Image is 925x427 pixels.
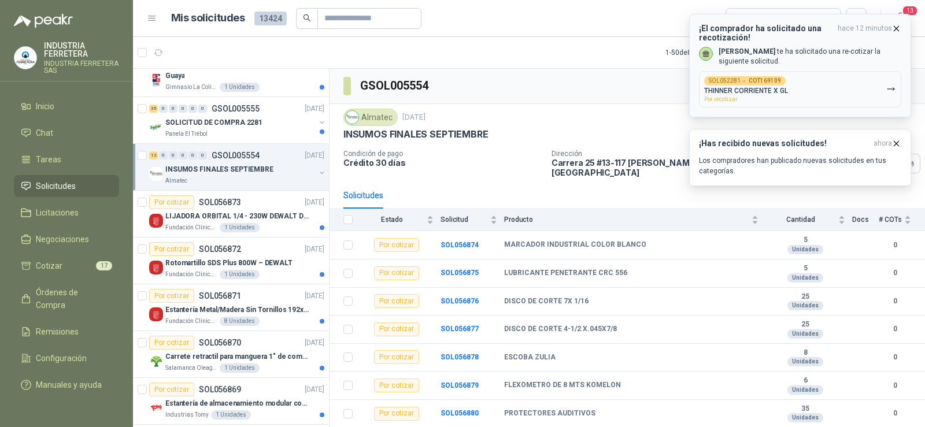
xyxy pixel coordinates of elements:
[552,150,896,158] p: Dirección
[704,96,738,102] span: Por recotizar
[220,223,260,232] div: 1 Unidades
[343,150,542,158] p: Condición de pago
[149,242,194,256] div: Por cotizar
[188,105,197,113] div: 0
[504,381,621,390] b: FLEXOMETRO DE 8 MTS KOMELON
[749,78,781,84] b: COT169109
[787,301,823,310] div: Unidades
[14,148,119,170] a: Tareas
[14,202,119,224] a: Licitaciones
[689,14,911,117] button: ¡El comprador ha solicitado una recotización!hace 12 minutos [PERSON_NAME] te ha solicitado una r...
[879,324,911,335] b: 0
[787,329,823,339] div: Unidades
[211,410,251,419] div: 1 Unidades
[704,87,788,95] p: THINNER CORRIENTE X GL
[879,216,902,224] span: # COTs
[441,353,479,361] a: SOL056878
[14,281,119,316] a: Órdenes de Compra
[198,151,207,159] div: 0
[36,286,108,311] span: Órdenes de Compra
[169,151,177,159] div: 0
[199,245,241,253] p: SOL056872
[212,105,260,113] p: GSOL005555
[133,378,329,425] a: Por cotizarSOL056869[DATE] Company LogoEstantería de almacenamiento modular con organizadores abi...
[305,244,324,255] p: [DATE]
[149,105,158,113] div: 35
[343,109,398,126] div: Almatec
[902,5,918,16] span: 13
[305,103,324,114] p: [DATE]
[169,105,177,113] div: 0
[165,223,217,232] p: Fundación Clínica Shaio
[198,105,207,113] div: 0
[441,297,479,305] a: SOL056876
[149,167,163,181] img: Company Logo
[165,398,309,409] p: Estantería de almacenamiento modular con organizadores abiertos
[879,408,911,419] b: 0
[165,164,273,175] p: INSUMOS FINALES SEPTIEMBRE
[165,351,309,362] p: Carrete retractil para manguera 1" de combustible
[14,347,119,369] a: Configuración
[765,376,845,385] b: 6
[765,236,845,245] b: 5
[787,357,823,366] div: Unidades
[374,294,419,308] div: Por cotizar
[199,339,241,347] p: SOL056870
[14,47,36,69] img: Company Logo
[699,71,901,107] button: SOL052281→COT169109THINNER CORRIENTE X GLPor recotizar
[765,320,845,329] b: 25
[874,139,892,148] span: ahora
[360,209,441,231] th: Estado
[149,214,163,228] img: Company Logo
[159,151,168,159] div: 0
[149,289,194,303] div: Por cotizar
[374,407,419,421] div: Por cotizar
[665,43,741,62] div: 1 - 50 de 8291
[699,139,869,148] h3: ¡Has recibido nuevas solicitudes!
[220,83,260,92] div: 1 Unidades
[149,73,163,87] img: Company Logo
[504,209,765,231] th: Producto
[149,354,163,368] img: Company Logo
[504,409,595,418] b: PROTECTORES AUDITIVOS
[374,350,419,364] div: Por cotizar
[343,158,542,168] p: Crédito 30 días
[441,241,479,249] b: SOL056874
[879,209,925,231] th: # COTs
[165,363,217,373] p: Salamanca Oleaginosas SAS
[852,209,879,231] th: Docs
[719,47,775,55] b: [PERSON_NAME]
[149,102,327,139] a: 35 0 0 0 0 0 GSOL005555[DATE] Company LogoSOLICITUD DE COMPRA 2281Panela El Trébol
[36,233,89,246] span: Negociaciones
[36,127,53,139] span: Chat
[765,292,845,302] b: 25
[149,195,194,209] div: Por cotizar
[879,268,911,279] b: 0
[699,155,901,176] p: Los compradores han publicado nuevas solicitudes en tus categorías.
[149,261,163,274] img: Company Logo
[14,14,73,28] img: Logo peakr
[133,191,329,237] a: Por cotizarSOL056873[DATE] Company LogoLIJADORA ORBITAL 1/4 - 230W DEWALT DWE6411-B3Fundación Clí...
[305,337,324,348] p: [DATE]
[441,381,479,389] a: SOL056879
[838,24,892,42] span: hace 12 minutos
[879,380,911,391] b: 0
[44,60,119,74] p: INDUSTRIA FERRETERA SAS
[149,401,163,415] img: Company Logo
[199,198,241,206] p: SOL056873
[220,317,260,326] div: 8 Unidades
[360,216,424,224] span: Estado
[787,385,823,395] div: Unidades
[159,105,168,113] div: 0
[133,331,329,378] a: Por cotizarSOL056870[DATE] Company LogoCarrete retractil para manguera 1" de combustibleSalamanca...
[36,352,87,365] span: Configuración
[699,24,833,42] h3: ¡El comprador ha solicitado una recotización!
[765,404,845,414] b: 35
[765,264,845,273] b: 5
[402,112,425,123] p: [DATE]
[303,14,311,22] span: search
[704,76,786,86] div: SOL052281 →
[36,180,76,192] span: Solicitudes
[787,245,823,254] div: Unidades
